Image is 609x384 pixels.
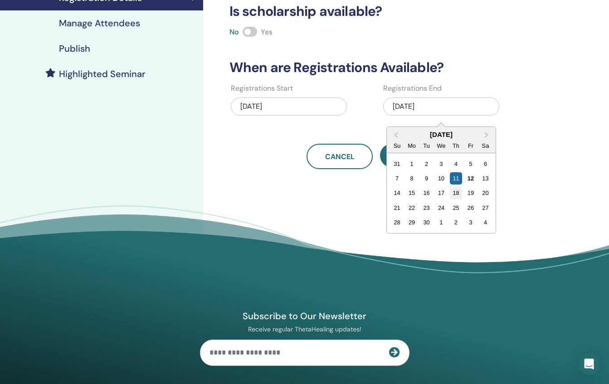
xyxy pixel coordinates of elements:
[406,217,418,229] div: Choose Monday, September 29th, 2025
[479,187,492,199] div: Choose Saturday, September 20th, 2025
[383,83,442,94] label: Registrations End
[59,68,146,79] h4: Highlighted Seminar
[479,140,492,152] div: Sa
[307,144,373,169] a: Cancel
[391,202,403,214] div: Choose Sunday, September 21st, 2025
[391,172,403,185] div: Choose Sunday, September 7th, 2025
[231,83,293,94] label: Registrations Start
[200,325,409,333] p: Receive regular ThetaHealing updates!
[420,202,433,214] div: Choose Tuesday, September 23rd, 2025
[480,128,495,142] button: Next Month
[261,27,273,37] span: Yes
[479,158,492,170] div: Choose Saturday, September 6th, 2025
[391,140,403,152] div: Su
[224,3,529,19] h3: Is scholarship available?
[465,217,477,229] div: Choose Friday, October 3rd, 2025
[325,152,355,161] span: Cancel
[406,202,418,214] div: Choose Monday, September 22nd, 2025
[450,158,462,170] div: Choose Thursday, September 4th, 2025
[420,187,433,199] div: Choose Tuesday, September 16th, 2025
[231,97,347,116] div: [DATE]
[380,144,446,167] button: Save
[59,18,140,29] h4: Manage Attendees
[59,43,90,54] h4: Publish
[465,158,477,170] div: Choose Friday, September 5th, 2025
[578,353,600,375] div: Open Intercom Messenger
[406,172,418,185] div: Choose Monday, September 8th, 2025
[420,172,433,185] div: Choose Tuesday, September 9th, 2025
[406,140,418,152] div: Mo
[200,310,409,322] h4: Subscribe to Our Newsletter
[388,128,402,142] button: Previous Month
[406,187,418,199] div: Choose Monday, September 15th, 2025
[435,172,448,185] div: Choose Wednesday, September 10th, 2025
[465,172,477,185] div: Choose Friday, September 12th, 2025
[435,158,448,170] div: Choose Wednesday, September 3rd, 2025
[465,140,477,152] div: Fr
[420,158,433,170] div: Choose Tuesday, September 2nd, 2025
[465,202,477,214] div: Choose Friday, September 26th, 2025
[435,140,448,152] div: We
[390,156,493,230] div: Month September, 2025
[450,217,462,229] div: Choose Thursday, October 2nd, 2025
[435,187,448,199] div: Choose Wednesday, September 17th, 2025
[387,131,496,138] div: [DATE]
[450,187,462,199] div: Choose Thursday, September 18th, 2025
[435,217,448,229] div: Choose Wednesday, October 1st, 2025
[465,187,477,199] div: Choose Friday, September 19th, 2025
[450,202,462,214] div: Choose Thursday, September 25th, 2025
[224,59,529,76] h3: When are Registrations Available?
[479,217,492,229] div: Choose Saturday, October 4th, 2025
[420,140,433,152] div: Tu
[229,27,239,37] span: No
[435,202,448,214] div: Choose Wednesday, September 24th, 2025
[450,140,462,152] div: Th
[420,217,433,229] div: Choose Tuesday, September 30th, 2025
[391,158,403,170] div: Choose Sunday, August 31st, 2025
[383,97,499,116] div: [DATE]
[479,202,492,214] div: Choose Saturday, September 27th, 2025
[406,158,418,170] div: Choose Monday, September 1st, 2025
[386,126,496,233] div: Choose Date
[450,172,462,185] div: Choose Thursday, September 11th, 2025
[391,187,403,199] div: Choose Sunday, September 14th, 2025
[391,217,403,229] div: Choose Sunday, September 28th, 2025
[479,172,492,185] div: Choose Saturday, September 13th, 2025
